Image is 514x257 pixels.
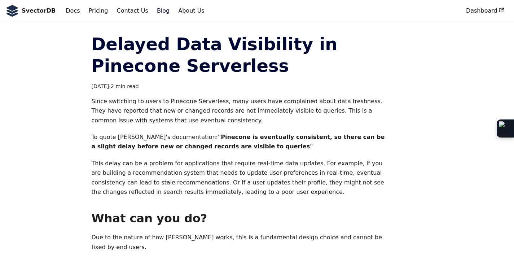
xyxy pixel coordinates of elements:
a: Pricing [84,5,113,17]
a: About Us [174,5,208,17]
h2: What can you do? [91,211,388,226]
a: Blog [153,5,174,17]
strong: "Pinecone is eventually consistent, so there can be a slight delay before new or changed records ... [91,134,385,150]
img: Extension Icon [499,121,512,136]
p: To quote [PERSON_NAME]'s documentation: [91,132,388,152]
img: SvectorDB Logo [6,5,19,17]
a: Docs [61,5,84,17]
a: Contact Us [112,5,152,17]
time: [DATE] [91,83,109,89]
p: Due to the nature of how [PERSON_NAME] works, this is a fundamental design choice and cannot be f... [91,233,388,252]
div: · 2 min read [91,82,388,91]
a: SvectorDB LogoSvectorDB [6,5,56,17]
a: Delayed Data Visibility in Pinecone Serverless [91,34,337,76]
a: Dashboard [462,5,508,17]
p: Since switching to users to Pinecone Serverless, many users have complained about data freshness.... [91,97,388,125]
b: SvectorDB [22,6,56,16]
p: This delay can be a problem for applications that require real-time data updates. For example, if... [91,159,388,197]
